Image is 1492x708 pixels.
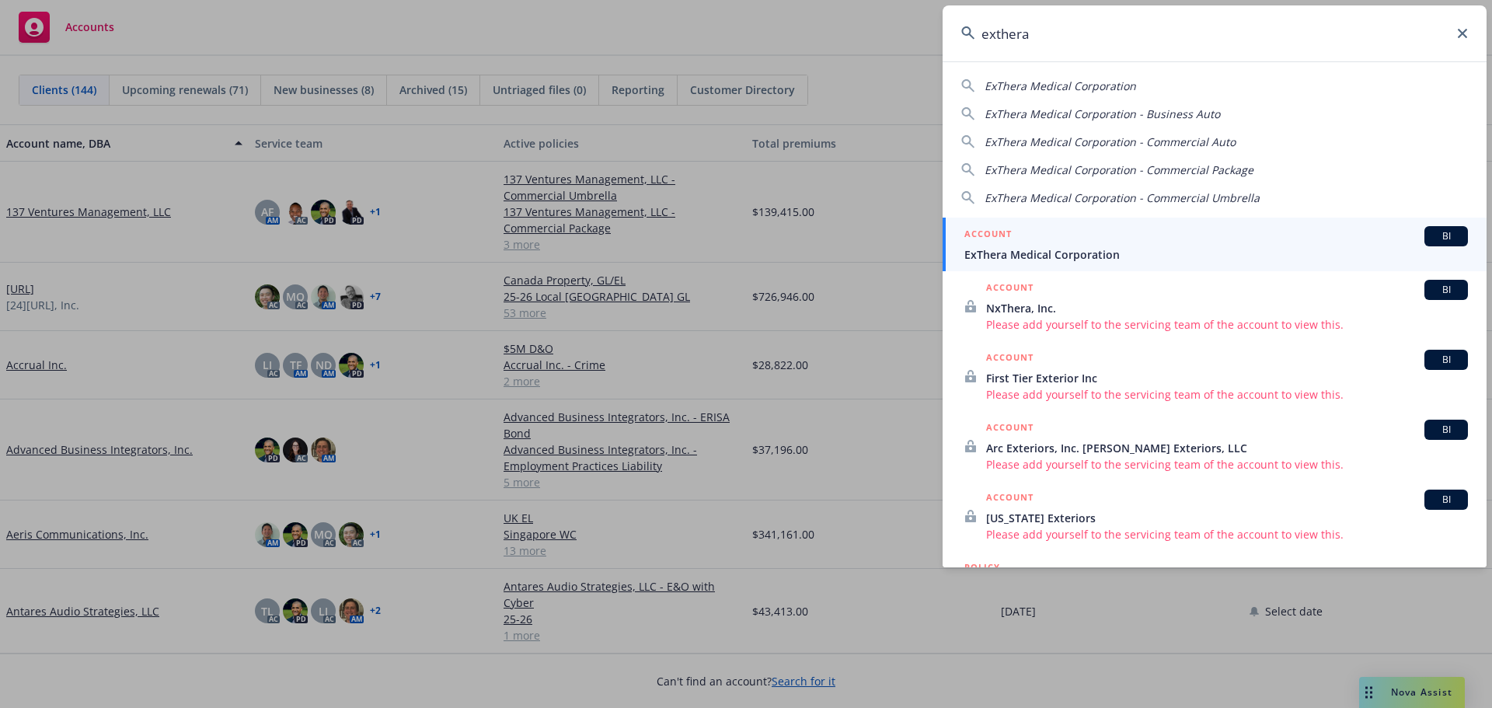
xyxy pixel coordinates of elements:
[1431,353,1462,367] span: BI
[986,300,1468,316] span: NxThera, Inc.
[985,106,1220,121] span: ExThera Medical Corporation - Business Auto
[986,386,1468,403] span: Please add yourself to the servicing team of the account to view this.
[943,5,1487,61] input: Search...
[1431,423,1462,437] span: BI
[943,411,1487,481] a: ACCOUNTBIArc Exteriors, Inc. [PERSON_NAME] Exteriors, LLCPlease add yourself to the servicing tea...
[986,370,1468,386] span: First Tier Exterior Inc
[986,490,1034,508] h5: ACCOUNT
[943,218,1487,271] a: ACCOUNTBIExThera Medical Corporation
[985,190,1260,205] span: ExThera Medical Corporation - Commercial Umbrella
[986,456,1468,473] span: Please add yourself to the servicing team of the account to view this.
[986,420,1034,438] h5: ACCOUNT
[1431,283,1462,297] span: BI
[986,526,1468,542] span: Please add yourself to the servicing team of the account to view this.
[964,246,1468,263] span: ExThera Medical Corporation
[943,271,1487,341] a: ACCOUNTBINxThera, Inc.Please add yourself to the servicing team of the account to view this.
[985,162,1253,177] span: ExThera Medical Corporation - Commercial Package
[943,551,1487,618] a: POLICY
[986,440,1468,456] span: Arc Exteriors, Inc. [PERSON_NAME] Exteriors, LLC
[985,134,1236,149] span: ExThera Medical Corporation - Commercial Auto
[943,481,1487,551] a: ACCOUNTBI[US_STATE] ExteriorsPlease add yourself to the servicing team of the account to view this.
[964,560,1000,575] h5: POLICY
[985,78,1136,93] span: ExThera Medical Corporation
[986,510,1468,526] span: [US_STATE] Exteriors
[986,316,1468,333] span: Please add yourself to the servicing team of the account to view this.
[1431,229,1462,243] span: BI
[1431,493,1462,507] span: BI
[986,350,1034,368] h5: ACCOUNT
[986,280,1034,298] h5: ACCOUNT
[943,341,1487,411] a: ACCOUNTBIFirst Tier Exterior IncPlease add yourself to the servicing team of the account to view ...
[964,226,1012,245] h5: ACCOUNT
